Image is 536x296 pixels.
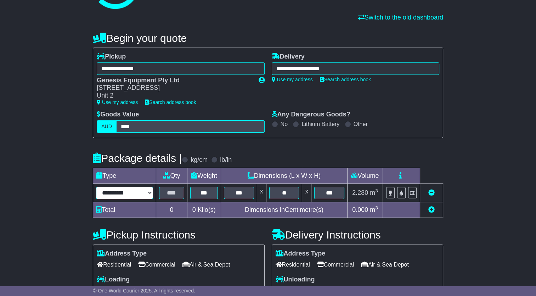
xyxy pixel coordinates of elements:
[370,189,378,196] span: m
[220,156,232,164] label: lb/in
[187,202,221,218] td: Kilo(s)
[317,259,354,270] span: Commercial
[272,53,305,61] label: Delivery
[138,259,175,270] span: Commercial
[375,188,378,193] sup: 3
[272,77,313,82] a: Use my address
[352,189,368,196] span: 2.280
[97,99,138,105] a: Use my address
[93,152,182,164] h4: Package details |
[352,206,368,213] span: 0.000
[97,92,251,100] div: Unit 2
[257,183,266,202] td: x
[320,77,371,82] a: Search address book
[221,168,348,183] td: Dimensions (L x W x H)
[428,189,435,196] a: Remove this item
[97,285,121,296] span: Forklift
[276,259,310,270] span: Residential
[301,121,339,127] label: Lithium Battery
[93,168,156,183] td: Type
[97,111,139,119] label: Goods Value
[128,285,153,296] span: Tail Lift
[281,121,288,127] label: No
[307,285,332,296] span: Tail Lift
[93,229,264,241] h4: Pickup Instructions
[187,168,221,183] td: Weight
[182,259,230,270] span: Air & Sea Depot
[358,14,443,21] a: Switch to the old dashboard
[93,288,195,294] span: © One World Courier 2025. All rights reserved.
[97,259,131,270] span: Residential
[156,202,187,218] td: 0
[354,121,368,127] label: Other
[156,168,187,183] td: Qty
[272,229,443,241] h4: Delivery Instructions
[93,202,156,218] td: Total
[347,168,383,183] td: Volume
[97,250,147,258] label: Address Type
[97,120,117,133] label: AUD
[375,205,378,210] sup: 3
[97,77,251,84] div: Genesis Equipment Pty Ltd
[97,276,130,284] label: Loading
[221,202,348,218] td: Dimensions in Centimetre(s)
[191,156,208,164] label: kg/cm
[276,285,300,296] span: Forklift
[302,183,311,202] td: x
[428,206,435,213] a: Add new item
[93,32,443,44] h4: Begin your quote
[145,99,196,105] a: Search address book
[361,259,409,270] span: Air & Sea Depot
[370,206,378,213] span: m
[276,250,326,258] label: Address Type
[192,206,196,213] span: 0
[97,84,251,92] div: [STREET_ADDRESS]
[272,111,350,119] label: Any Dangerous Goods?
[97,53,126,61] label: Pickup
[276,276,315,284] label: Unloading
